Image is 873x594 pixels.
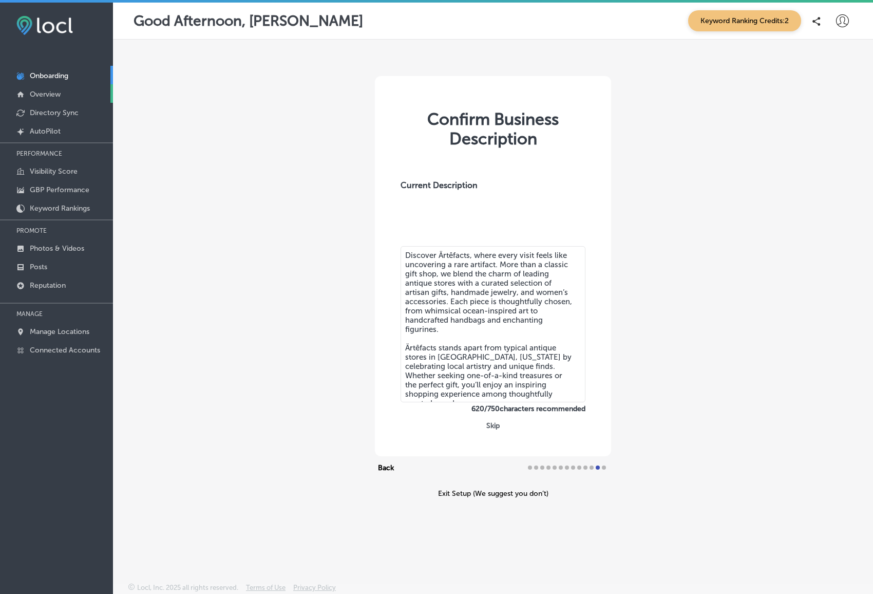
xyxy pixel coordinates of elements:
[401,180,478,246] label: Current Description
[30,327,89,336] p: Manage Locations
[390,109,596,148] div: Confirm Business Description
[30,108,79,117] p: Directory Sync
[30,281,66,290] p: Reputation
[30,71,68,80] p: Onboarding
[30,90,61,99] p: Overview
[401,404,585,413] label: 620 / 750 characters recommended
[375,489,611,498] div: Exit Setup (We suggest you don’t)
[30,204,90,213] p: Keyword Rankings
[30,244,84,253] p: Photos & Videos
[134,12,363,29] p: Good Afternoon, [PERSON_NAME]
[401,246,585,402] textarea: Discover Ärtêfacts, where every visit feels like uncovering a rare artifact. More than a classic ...
[137,584,238,591] p: Locl, Inc. 2025 all rights reserved.
[30,185,89,194] p: GBP Performance
[688,10,801,31] span: Keyword Ranking Credits: 2
[30,127,61,136] p: AutoPilot
[30,263,47,271] p: Posts
[483,421,503,431] button: Skip
[30,346,100,355] p: Connected Accounts
[16,16,73,35] img: fda3e92497d09a02dc62c9cd864e3231.png
[30,167,78,176] p: Visibility Score
[375,461,397,474] button: Back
